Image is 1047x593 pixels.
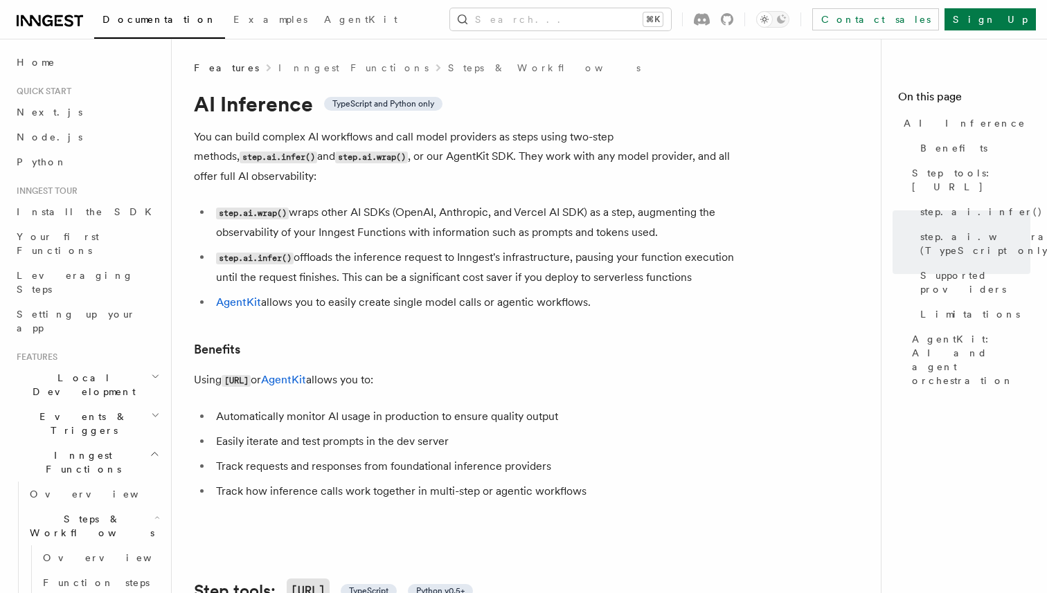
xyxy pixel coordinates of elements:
[906,327,1030,393] a: AgentKit: AI and agent orchestration
[11,224,163,263] a: Your first Functions
[920,141,987,155] span: Benefits
[212,432,748,451] li: Easily iterate and test prompts in the dev server
[11,263,163,302] a: Leveraging Steps
[11,199,163,224] a: Install the SDK
[278,61,429,75] a: Inngest Functions
[43,552,186,563] span: Overview
[225,4,316,37] a: Examples
[335,152,408,163] code: step.ai.wrap()
[17,156,67,167] span: Python
[37,545,163,570] a: Overview
[643,12,663,26] kbd: ⌘K
[194,91,748,116] h1: AI Inference
[11,352,57,363] span: Features
[11,371,151,399] span: Local Development
[898,89,1030,111] h4: On this page
[216,253,294,264] code: step.ai.infer()
[17,206,160,217] span: Install the SDK
[11,50,163,75] a: Home
[102,14,217,25] span: Documentation
[915,224,1030,263] a: step.ai.wrap() (TypeScript only)
[11,149,163,174] a: Python
[194,127,748,186] p: You can build complex AI workflows and call model providers as steps using two-step methods, and ...
[212,482,748,501] li: Track how inference calls work together in multi-step or agentic workflows
[11,448,150,476] span: Inngest Functions
[212,457,748,476] li: Track requests and responses from foundational inference providers
[11,185,78,197] span: Inngest tour
[11,86,71,97] span: Quick start
[212,248,748,287] li: offloads the inference request to Inngest's infrastructure, pausing your function execution until...
[11,125,163,149] a: Node.js
[261,373,306,386] a: AgentKit
[17,107,82,118] span: Next.js
[24,507,163,545] button: Steps & Workflows
[332,98,434,109] span: TypeScript and Python only
[316,4,406,37] a: AgentKit
[945,8,1036,30] a: Sign Up
[212,293,748,312] li: allows you to easily create single model calls or agentic workflows.
[194,340,240,359] a: Benefits
[920,205,1043,219] span: step.ai.infer()
[920,268,1030,296] span: Supported providers
[448,61,641,75] a: Steps & Workflows
[216,295,261,309] a: AgentKit
[194,61,259,75] span: Features
[915,199,1030,224] a: step.ai.infer()
[240,152,317,163] code: step.ai.infer()
[17,231,99,256] span: Your first Functions
[233,14,307,25] span: Examples
[756,11,789,28] button: Toggle dark mode
[17,309,136,334] span: Setting up your app
[222,375,251,387] code: [URL]
[212,407,748,426] li: Automatically monitor AI usage in production to ensure quality output
[43,577,150,588] span: Function steps
[812,8,939,30] a: Contact sales
[11,100,163,125] a: Next.js
[324,14,397,25] span: AgentKit
[11,365,163,404] button: Local Development
[915,302,1030,327] a: Limitations
[216,208,289,219] code: step.ai.wrap()
[920,307,1020,321] span: Limitations
[915,136,1030,161] a: Benefits
[94,4,225,39] a: Documentation
[17,55,55,69] span: Home
[17,131,82,143] span: Node.js
[194,370,748,390] p: Using or allows you to:
[30,489,172,500] span: Overview
[904,116,1026,130] span: AI Inference
[906,161,1030,199] a: Step tools: [URL]
[450,8,671,30] button: Search...⌘K
[212,203,748,242] li: wraps other AI SDKs (OpenAI, Anthropic, and Vercel AI SDK) as a step, augmenting the observabilit...
[915,263,1030,302] a: Supported providers
[17,270,134,295] span: Leveraging Steps
[912,332,1030,387] span: AgentKit: AI and agent orchestration
[11,404,163,443] button: Events & Triggers
[898,111,1030,136] a: AI Inference
[24,482,163,507] a: Overview
[11,443,163,482] button: Inngest Functions
[24,512,154,540] span: Steps & Workflows
[11,302,163,340] a: Setting up your app
[912,166,1030,194] span: Step tools: [URL]
[11,410,151,437] span: Events & Triggers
